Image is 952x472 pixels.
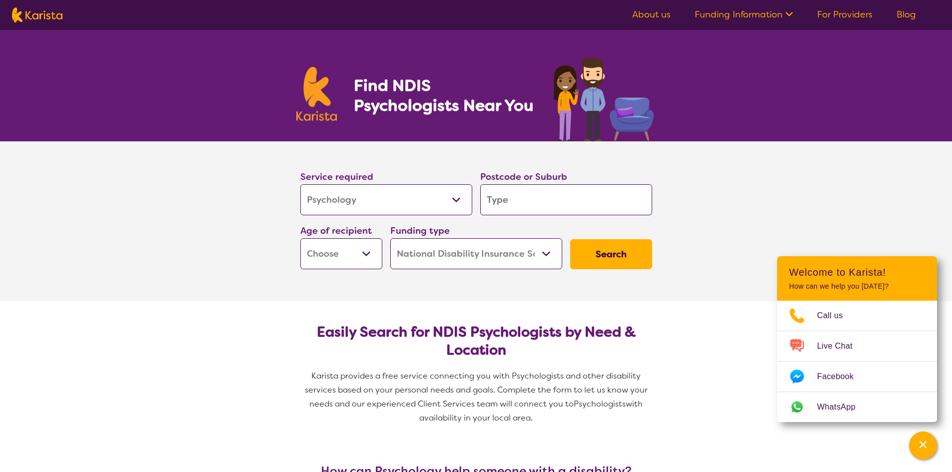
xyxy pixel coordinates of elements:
[480,184,652,215] input: Type
[308,323,644,359] h2: Easily Search for NDIS Psychologists by Need & Location
[789,282,925,291] p: How can we help you [DATE]?
[777,256,937,422] div: Channel Menu
[300,171,373,183] label: Service required
[695,8,793,20] a: Funding Information
[817,400,868,415] span: WhatsApp
[817,308,855,323] span: Call us
[909,432,937,460] button: Channel Menu
[300,225,372,237] label: Age of recipient
[390,225,450,237] label: Funding type
[817,8,873,20] a: For Providers
[897,8,916,20] a: Blog
[296,67,337,121] img: Karista logo
[12,7,62,22] img: Karista logo
[817,339,865,354] span: Live Chat
[305,371,650,409] span: Karista provides a free service connecting you with Psychologists and other disability services b...
[632,8,671,20] a: About us
[480,171,567,183] label: Postcode or Suburb
[777,301,937,422] ul: Choose channel
[570,239,652,269] button: Search
[574,399,626,409] span: Psychologists
[550,54,656,141] img: psychology
[817,369,866,384] span: Facebook
[777,392,937,422] a: Web link opens in a new tab.
[789,266,925,278] h2: Welcome to Karista!
[354,75,539,115] h1: Find NDIS Psychologists Near You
